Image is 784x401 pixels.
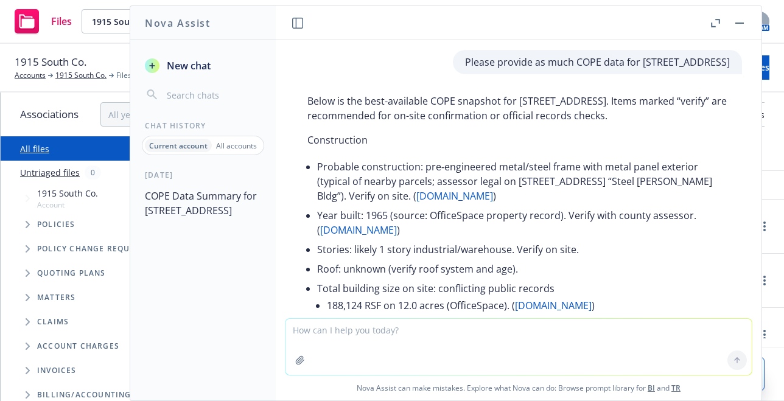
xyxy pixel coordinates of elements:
[37,343,119,350] span: Account charges
[140,185,266,221] button: COPE Data Summary for [STREET_ADDRESS]
[757,219,772,234] a: more
[55,70,107,81] a: 1915 South Co.
[85,166,101,180] div: 0
[37,245,150,253] span: Policy change requests
[317,259,730,279] li: Roof: unknown (verify roof system and age).
[317,157,730,206] li: Probable construction: pre‑engineered metal/steel frame with metal panel exterior (typical of nea...
[317,206,730,240] li: Year built: 1965 (source: OfficeSpace property record). Verify with county assessor. ( )
[149,141,208,151] p: Current account
[164,86,261,103] input: Search chats
[130,120,276,131] div: Chat History
[327,296,730,315] li: 188,124 RSF on 12.0 acres (OfficeSpace). ( )
[20,166,80,179] a: Untriaged files
[37,294,75,301] span: Matters
[20,106,79,122] span: Associations
[92,15,197,28] span: 1915 South Co.
[307,94,730,123] p: Below is the best-available COPE snapshot for [STREET_ADDRESS]. Items marked “verify” are recomme...
[10,4,77,38] a: Files
[281,375,757,400] span: Nova Assist can make mistakes. Explore what Nova can do: Browse prompt library for and
[164,58,211,73] span: New chat
[671,383,681,393] a: TR
[37,391,131,399] span: Billing/Accounting
[37,318,69,326] span: Claims
[416,189,493,203] a: [DOMAIN_NAME]
[465,55,730,69] p: Please provide as much COPE data for [STREET_ADDRESS]
[1,184,233,383] div: Tree Example
[51,16,72,26] span: Files
[757,327,772,342] a: more
[37,221,75,228] span: Policies
[37,187,98,200] span: 1915 South Co.
[515,299,592,312] a: [DOMAIN_NAME]
[757,273,772,288] a: more
[15,54,86,70] span: 1915 South Co.
[130,170,276,180] div: [DATE]
[317,240,730,259] li: Stories: likely 1 story industrial/warehouse. Verify on site.
[145,16,211,30] h1: Nova Assist
[307,133,730,147] p: Construction
[317,279,730,366] li: Total building size on site: conflicting public records
[37,367,77,374] span: Invoices
[37,270,106,277] span: Quoting plans
[140,55,266,77] button: New chat
[20,143,49,155] a: All files
[116,70,131,81] span: Files
[37,200,98,210] span: Account
[216,141,257,151] p: All accounts
[320,223,397,237] a: [DOMAIN_NAME]
[327,315,730,364] li: 1,620 SF shown in LoopNet parcel summary tied to APN 05‑02‑04‑02‑001‑009.000 (may reflect a singl...
[82,9,234,33] button: 1915 South Co.
[648,383,655,393] a: BI
[15,70,46,81] a: Accounts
